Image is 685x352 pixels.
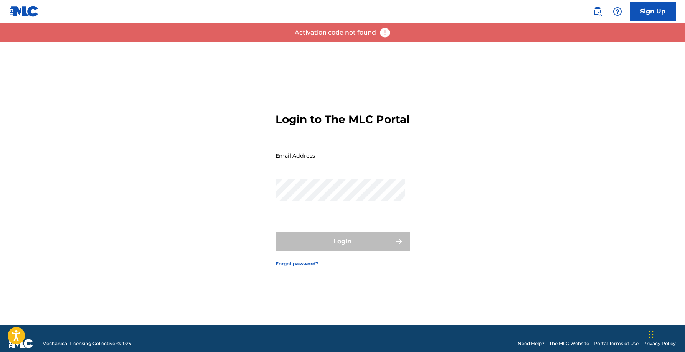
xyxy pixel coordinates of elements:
a: Sign Up [630,2,676,21]
p: Activation code not found [295,28,376,37]
div: Drag [649,323,654,346]
span: Mechanical Licensing Collective © 2025 [42,340,131,347]
a: Public Search [590,4,605,19]
a: Portal Terms of Use [594,340,639,347]
img: help [613,7,622,16]
a: Forgot password? [276,260,318,267]
a: Need Help? [518,340,545,347]
div: Help [610,4,625,19]
img: error [379,27,391,38]
h3: Login to The MLC Portal [276,113,409,126]
img: MLC Logo [9,6,39,17]
a: The MLC Website [549,340,589,347]
a: Privacy Policy [643,340,676,347]
img: logo [9,339,33,348]
img: search [593,7,602,16]
iframe: Chat Widget [647,315,685,352]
